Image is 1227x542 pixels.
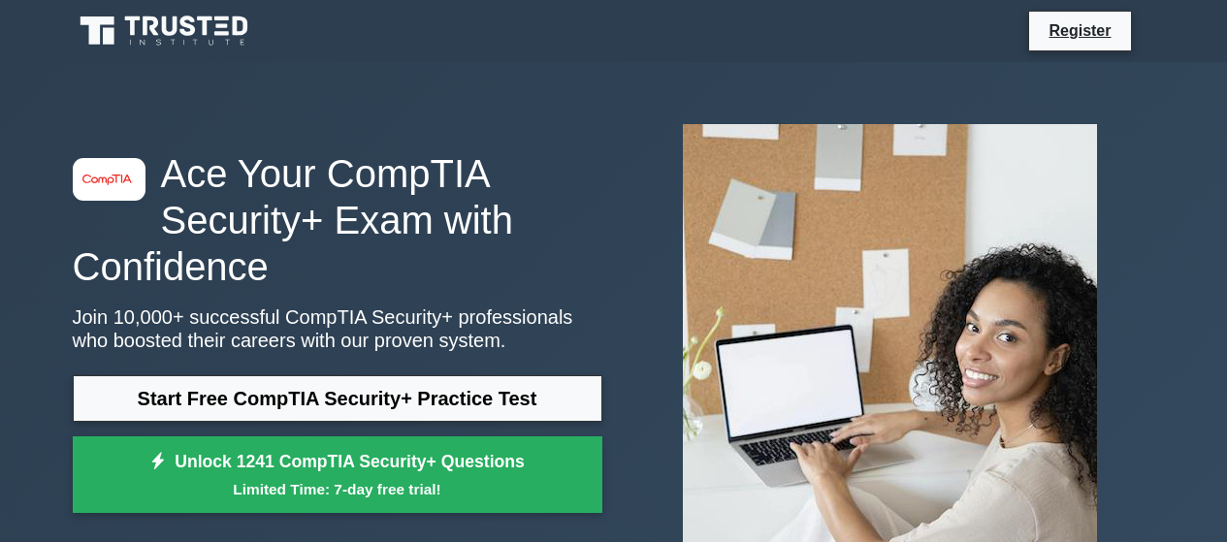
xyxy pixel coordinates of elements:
a: Unlock 1241 CompTIA Security+ QuestionsLimited Time: 7-day free trial! [73,436,602,514]
h1: Ace Your CompTIA Security+ Exam with Confidence [73,150,602,290]
small: Limited Time: 7-day free trial! [97,478,578,500]
a: Start Free CompTIA Security+ Practice Test [73,375,602,422]
a: Register [1037,18,1122,43]
p: Join 10,000+ successful CompTIA Security+ professionals who boosted their careers with our proven... [73,305,602,352]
